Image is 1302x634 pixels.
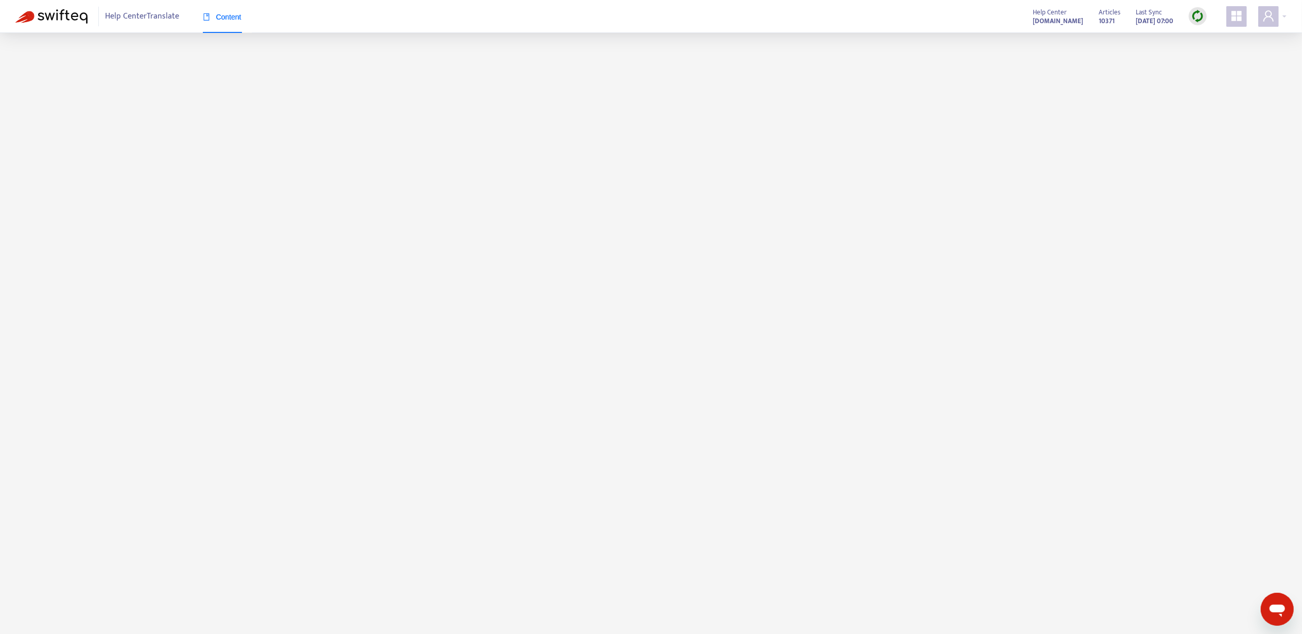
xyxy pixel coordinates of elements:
a: [DOMAIN_NAME] [1033,15,1083,27]
iframe: Button to launch messaging window [1261,593,1294,626]
img: Swifteq [15,9,88,24]
img: sync.dc5367851b00ba804db3.png [1191,10,1204,23]
strong: 10371 [1099,15,1115,27]
span: Help Center Translate [106,7,180,26]
span: Last Sync [1136,7,1162,18]
span: book [203,13,210,21]
span: Content [203,13,241,21]
span: appstore [1230,10,1243,22]
span: Help Center [1033,7,1067,18]
strong: [DATE] 07:00 [1136,15,1173,27]
span: Articles [1099,7,1120,18]
span: user [1262,10,1275,22]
